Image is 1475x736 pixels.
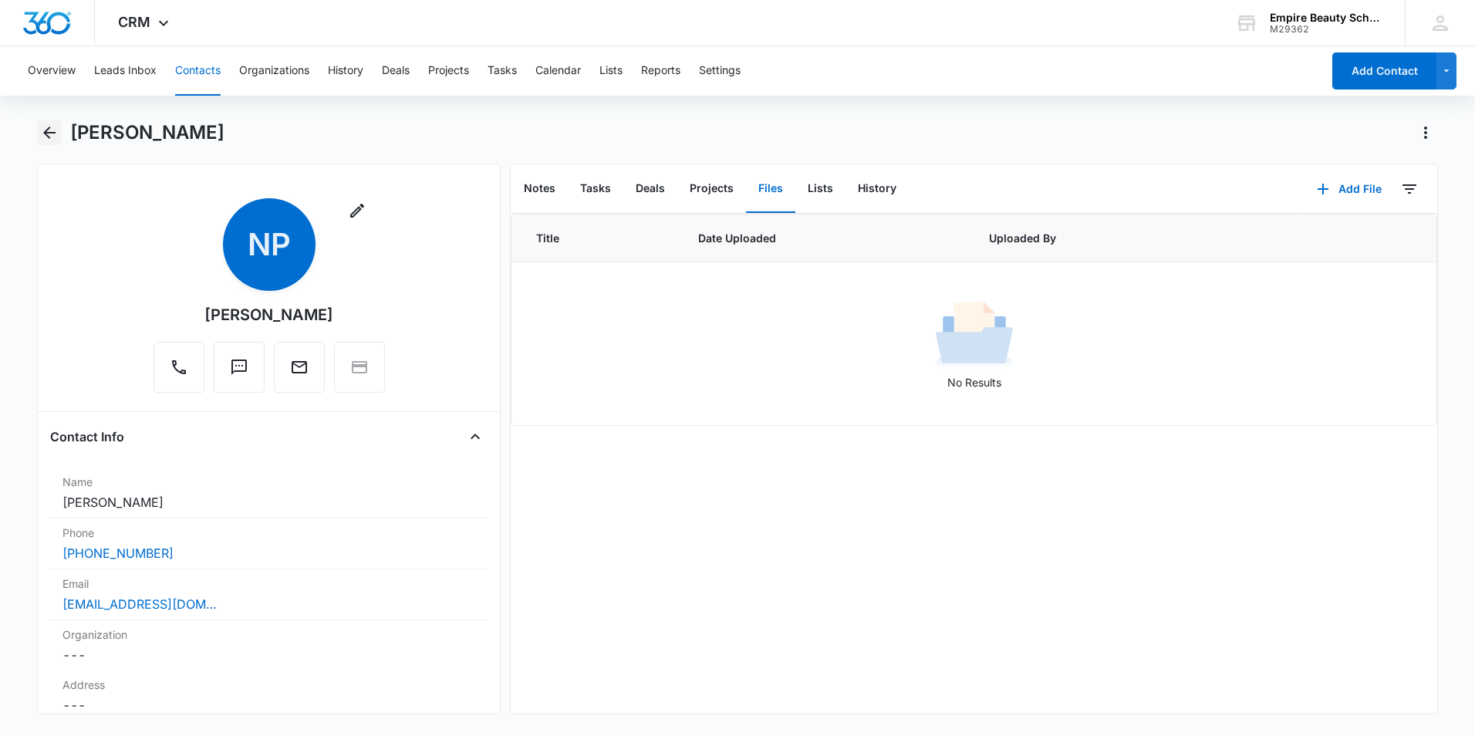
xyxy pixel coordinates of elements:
[989,230,1215,246] span: Uploaded By
[50,670,488,721] div: Address---
[70,121,224,144] h1: [PERSON_NAME]
[511,165,568,213] button: Notes
[463,424,488,449] button: Close
[62,646,475,664] dd: ---
[62,544,174,562] a: [PHONE_NUMBER]
[62,677,475,693] label: Address
[37,120,61,145] button: Back
[214,342,265,393] button: Text
[623,165,677,213] button: Deals
[154,366,204,379] a: Call
[239,46,309,96] button: Organizations
[677,165,746,213] button: Projects
[154,342,204,393] button: Call
[536,230,661,246] span: Title
[641,46,680,96] button: Reports
[746,165,795,213] button: Files
[274,366,325,379] a: Email
[62,493,475,511] dd: [PERSON_NAME]
[50,569,488,620] div: Email[EMAIL_ADDRESS][DOMAIN_NAME]
[568,165,623,213] button: Tasks
[1397,177,1422,201] button: Filters
[428,46,469,96] button: Projects
[175,46,221,96] button: Contacts
[1270,24,1382,35] div: account id
[274,342,325,393] button: Email
[62,626,475,643] label: Organization
[62,696,475,714] dd: ---
[62,595,217,613] a: [EMAIL_ADDRESS][DOMAIN_NAME]
[204,303,333,326] div: [PERSON_NAME]
[50,468,488,518] div: Name[PERSON_NAME]
[488,46,517,96] button: Tasks
[50,620,488,670] div: Organization---
[62,474,475,490] label: Name
[62,525,475,541] label: Phone
[214,366,265,379] a: Text
[62,576,475,592] label: Email
[846,165,909,213] button: History
[223,198,316,291] span: NP
[50,518,488,569] div: Phone[PHONE_NUMBER]
[1332,52,1436,89] button: Add Contact
[1413,120,1438,145] button: Actions
[382,46,410,96] button: Deals
[535,46,581,96] button: Calendar
[1270,12,1382,24] div: account name
[28,46,76,96] button: Overview
[328,46,363,96] button: History
[50,427,124,446] h4: Contact Info
[1301,170,1397,208] button: Add File
[512,374,1436,390] p: No Results
[699,46,741,96] button: Settings
[118,14,150,30] span: CRM
[599,46,623,96] button: Lists
[795,165,846,213] button: Lists
[936,297,1013,374] img: No Results
[94,46,157,96] button: Leads Inbox
[698,230,952,246] span: Date Uploaded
